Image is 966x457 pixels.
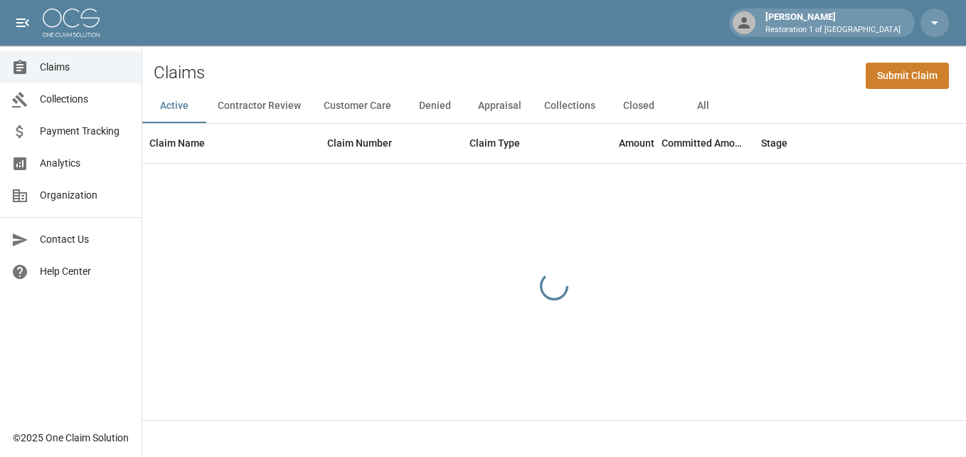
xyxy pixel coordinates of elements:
[40,60,130,75] span: Claims
[761,123,787,163] div: Stage
[765,24,901,36] p: Restoration 1 of [GEOGRAPHIC_DATA]
[662,123,754,163] div: Committed Amount
[13,431,129,445] div: © 2025 One Claim Solution
[142,89,206,123] button: Active
[467,89,533,123] button: Appraisal
[206,89,312,123] button: Contractor Review
[40,124,130,139] span: Payment Tracking
[760,10,906,36] div: [PERSON_NAME]
[619,123,654,163] div: Amount
[312,89,403,123] button: Customer Care
[320,123,462,163] div: Claim Number
[9,9,37,37] button: open drawer
[327,123,392,163] div: Claim Number
[142,123,320,163] div: Claim Name
[866,63,949,89] a: Submit Claim
[40,188,130,203] span: Organization
[40,264,130,279] span: Help Center
[403,89,467,123] button: Denied
[142,89,966,123] div: dynamic tabs
[569,123,662,163] div: Amount
[154,63,205,83] h2: Claims
[40,156,130,171] span: Analytics
[607,89,671,123] button: Closed
[671,89,735,123] button: All
[149,123,205,163] div: Claim Name
[40,232,130,247] span: Contact Us
[43,9,100,37] img: ocs-logo-white-transparent.png
[662,123,747,163] div: Committed Amount
[462,123,569,163] div: Claim Type
[40,92,130,107] span: Collections
[533,89,607,123] button: Collections
[469,123,520,163] div: Claim Type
